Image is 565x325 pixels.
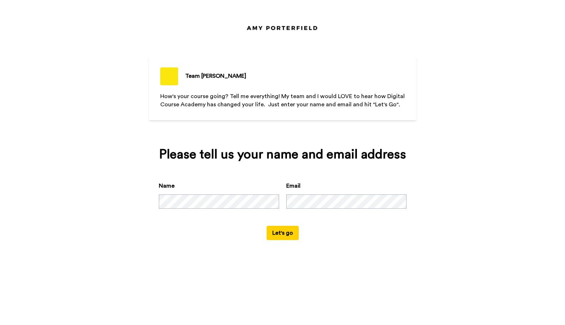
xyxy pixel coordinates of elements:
[267,226,299,240] button: Let's go
[185,72,246,80] div: Team [PERSON_NAME]
[286,182,301,190] label: Email
[160,93,406,107] span: How's your course going? Tell me everything! My team and I would LOVE to hear how Digital Course ...
[159,182,175,190] label: Name
[243,23,322,33] img: https://cdn.bonjoro.com/media/af3a5e9d-e7f1-47a0-8716-9577ec69f443/1ed620ec-a9c0-4d0a-88fd-19bc40...
[159,147,407,162] div: Please tell us your name and email address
